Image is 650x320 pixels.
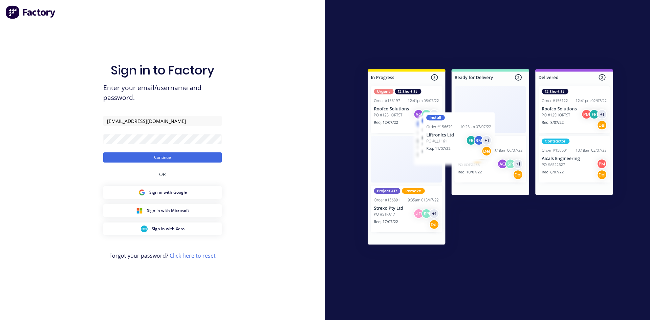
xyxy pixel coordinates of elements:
span: Enter your email/username and password. [103,83,222,103]
button: Continue [103,152,222,163]
button: Xero Sign inSign in with Xero [103,222,222,235]
div: OR [159,163,166,186]
input: Email/Username [103,116,222,126]
span: Forgot your password? [109,252,216,260]
span: Sign in with Xero [152,226,185,232]
button: Google Sign inSign in with Google [103,186,222,199]
img: Factory [5,5,56,19]
img: Google Sign in [138,189,145,196]
a: Click here to reset [170,252,216,259]
h1: Sign in to Factory [111,63,214,78]
img: Microsoft Sign in [136,207,143,214]
span: Sign in with Microsoft [147,208,189,214]
img: Xero Sign in [141,226,148,232]
span: Sign in with Google [149,189,187,195]
img: Sign in [353,56,628,261]
button: Microsoft Sign inSign in with Microsoft [103,204,222,217]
